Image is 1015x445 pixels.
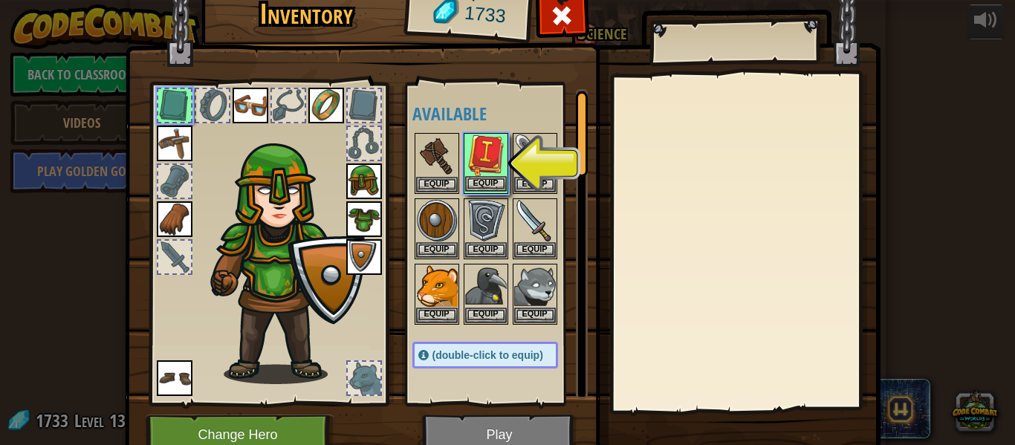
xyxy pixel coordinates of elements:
[308,88,344,123] img: portrait.png
[416,265,458,307] img: portrait.png
[412,104,588,123] h4: Available
[157,201,192,237] img: portrait.png
[514,308,556,323] button: Equip
[465,308,507,323] button: Equip
[465,200,507,241] img: portrait.png
[465,265,507,307] img: portrait.png
[233,88,268,123] img: portrait.png
[514,200,556,241] img: portrait.png
[416,242,458,258] button: Equip
[157,360,192,396] img: portrait.png
[514,177,556,192] button: Equip
[432,349,543,361] span: (double-click to equip)
[416,177,458,192] button: Equip
[157,126,192,161] img: portrait.png
[346,201,382,237] img: portrait.png
[346,239,382,275] img: portrait.png
[514,265,556,307] img: portrait.png
[514,134,556,176] img: portrait.png
[514,242,556,258] button: Equip
[416,200,458,241] img: portrait.png
[346,163,382,199] img: portrait.png
[465,176,507,192] button: Equip
[465,242,507,258] button: Equip
[205,111,365,384] img: female.png
[465,134,507,176] img: portrait.png
[416,134,458,176] img: portrait.png
[416,308,458,323] button: Equip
